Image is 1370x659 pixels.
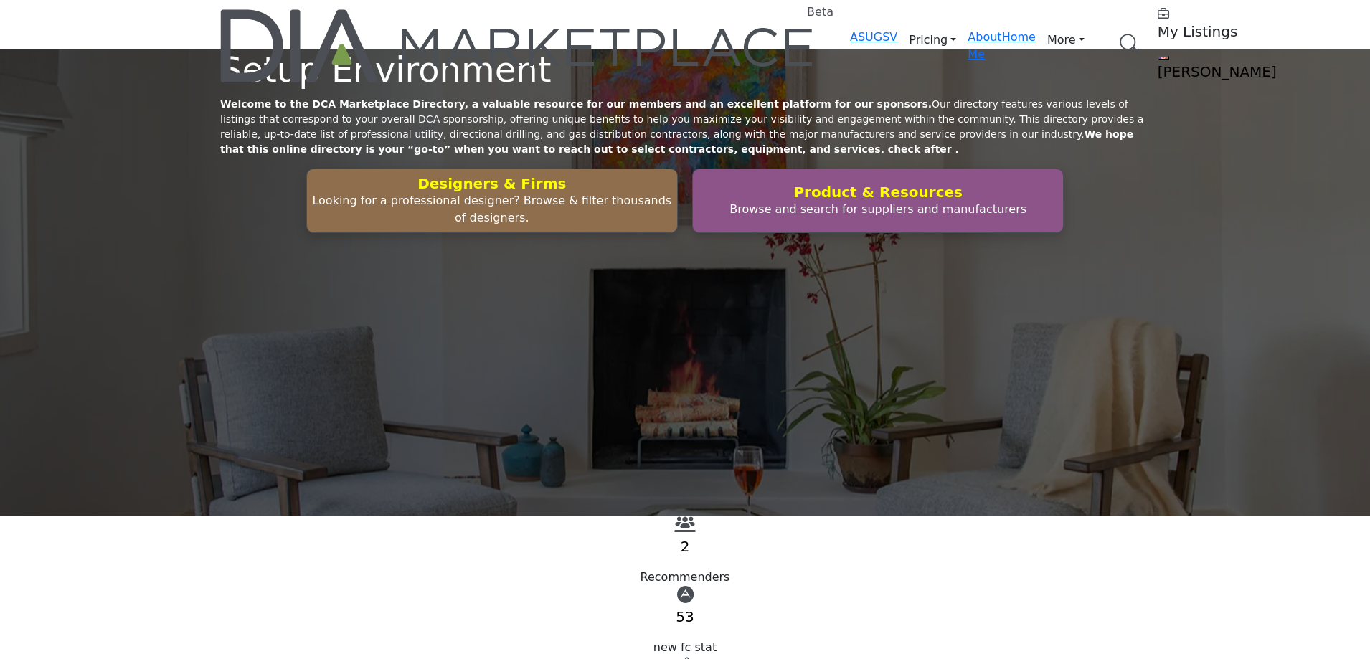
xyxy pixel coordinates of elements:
[220,9,816,82] a: Beta
[692,169,1064,233] button: Product & Resources Browse and search for suppliers and manufacturers
[674,520,696,534] a: View Recommenders
[697,201,1059,218] p: Browse and search for suppliers and manufacturers
[1002,30,1036,44] a: Home
[1158,6,1337,40] div: My Listings
[1158,63,1337,80] h5: [PERSON_NAME]
[311,175,673,192] h2: Designers & Firms
[220,97,1150,157] p: Our directory features various levels of listings that correspond to your overall DCA sponsorship...
[676,608,694,625] a: 53
[968,30,1001,61] a: About Me
[897,29,968,52] a: Pricing
[697,184,1059,201] h2: Product & Resources
[220,9,816,82] img: Site Logo
[681,538,690,555] a: 2
[220,569,1150,586] div: Recommenders
[311,192,673,227] p: Looking for a professional designer? Browse & filter thousands of designers.
[220,639,1150,656] div: new fc stat
[1036,29,1096,52] a: More
[1105,25,1149,63] a: Search
[220,98,932,110] strong: Welcome to the DCA Marketplace Directory, a valuable resource for our members and an excellent pl...
[306,169,678,233] button: Designers & Firms Looking for a professional designer? Browse & filter thousands of designers.
[850,30,897,44] a: ASUGSV
[1158,23,1337,40] h5: My Listings
[1158,56,1169,60] button: Show hide supplier dropdown
[220,128,1133,155] strong: We hope that this online directory is your “go-to” when you want to reach out to select contracto...
[807,5,833,19] h6: Beta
